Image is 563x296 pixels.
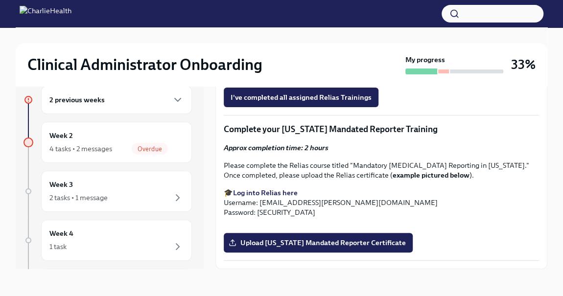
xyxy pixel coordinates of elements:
p: Complete your [US_STATE] Mandated Reporter Training [224,123,539,135]
span: Upload [US_STATE] Mandated Reporter Certificate [231,238,406,248]
a: Log into Relias here [233,188,298,197]
span: I've completed all assigned Relias Trainings [231,92,372,102]
strong: example pictured below [393,171,469,180]
span: Overdue [132,145,168,153]
p: Please complete the Relias course titled "Mandatory [MEDICAL_DATA] Reporting in [US_STATE]." Once... [224,160,539,180]
h6: Week 3 [49,179,73,190]
h3: 33% [511,56,536,73]
a: Week 41 task [23,220,192,261]
strong: My progress [405,55,445,65]
a: Week 32 tasks • 1 message [23,171,192,212]
strong: Approx completion time: 2 hours [224,143,328,152]
div: 1 task [49,242,67,251]
img: CharlieHealth [20,6,71,22]
div: 4 tasks • 2 messages [49,144,112,154]
h6: Week 4 [49,228,73,239]
label: Upload [US_STATE] Mandated Reporter Certificate [224,233,413,252]
h6: Week 2 [49,130,73,141]
div: 2 tasks • 1 message [49,193,108,203]
a: Week 24 tasks • 2 messagesOverdue [23,122,192,163]
button: I've completed all assigned Relias Trainings [224,88,378,107]
p: 🎓 Username: [EMAIL_ADDRESS][PERSON_NAME][DOMAIN_NAME] Password: [SECURITY_DATA] [224,188,539,217]
h2: Clinical Administrator Onboarding [27,55,262,74]
h6: 2 previous weeks [49,94,105,105]
div: 2 previous weeks [41,86,192,114]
